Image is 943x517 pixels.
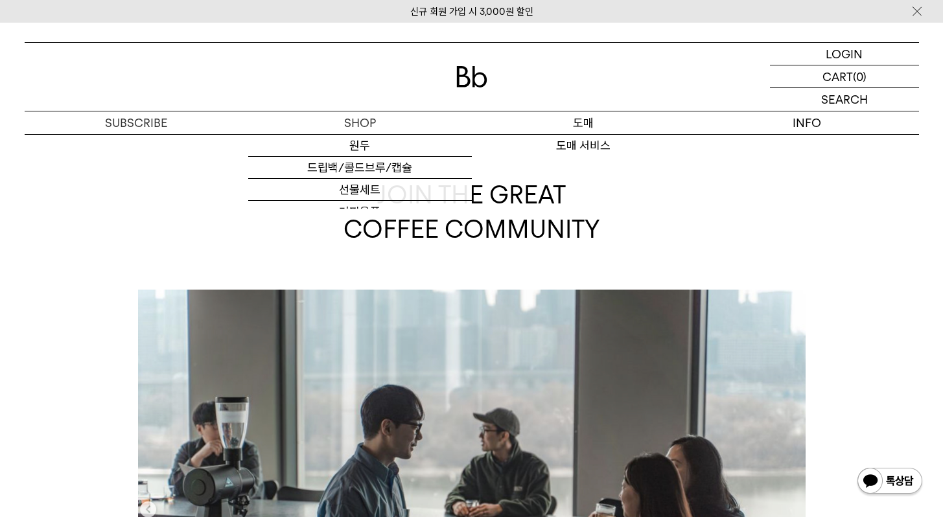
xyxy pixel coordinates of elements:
a: LOGIN [770,43,919,65]
a: 커피용품 [248,201,472,223]
p: SEARCH [821,88,868,111]
a: 신규 회원 가입 시 3,000원 할인 [410,6,533,17]
a: 원두 [248,135,472,157]
p: LOGIN [826,43,863,65]
p: (0) [853,65,867,87]
a: SUBSCRIBE [25,111,248,134]
a: 드립백/콜드브루/캡슐 [248,157,472,179]
a: 선물세트 [248,179,472,201]
a: CART (0) [770,65,919,88]
a: 도매 서비스 [472,135,695,157]
span: JOIN THE GREAT COFFEE COMMUNITY [343,180,600,244]
img: 카카오톡 채널 1:1 채팅 버튼 [856,466,924,498]
p: CART [822,65,853,87]
p: INFO [695,111,919,134]
img: 로고 [456,66,487,87]
p: 도매 [472,111,695,134]
a: SHOP [248,111,472,134]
